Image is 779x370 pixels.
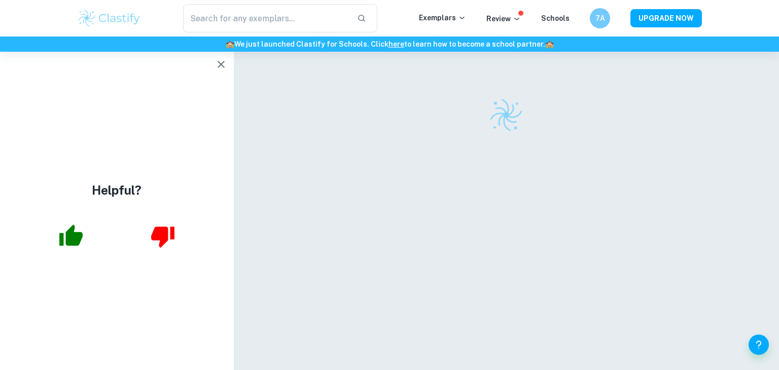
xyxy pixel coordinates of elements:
img: Clastify logo [77,8,141,28]
a: Schools [541,14,570,22]
h6: We just launched Clastify for Schools. Click to learn how to become a school partner. [2,39,777,50]
a: here [388,40,404,48]
button: UPGRADE NOW [630,9,702,27]
p: Exemplars [419,12,466,23]
input: Search for any exemplars... [183,4,349,32]
button: 7A [590,8,610,28]
span: 🏫 [226,40,234,48]
span: 🏫 [545,40,554,48]
h6: 7A [594,13,606,24]
button: Help and Feedback [749,335,769,355]
h4: Helpful? [92,181,141,199]
img: Clastify logo [488,97,525,133]
p: Review [486,13,521,24]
